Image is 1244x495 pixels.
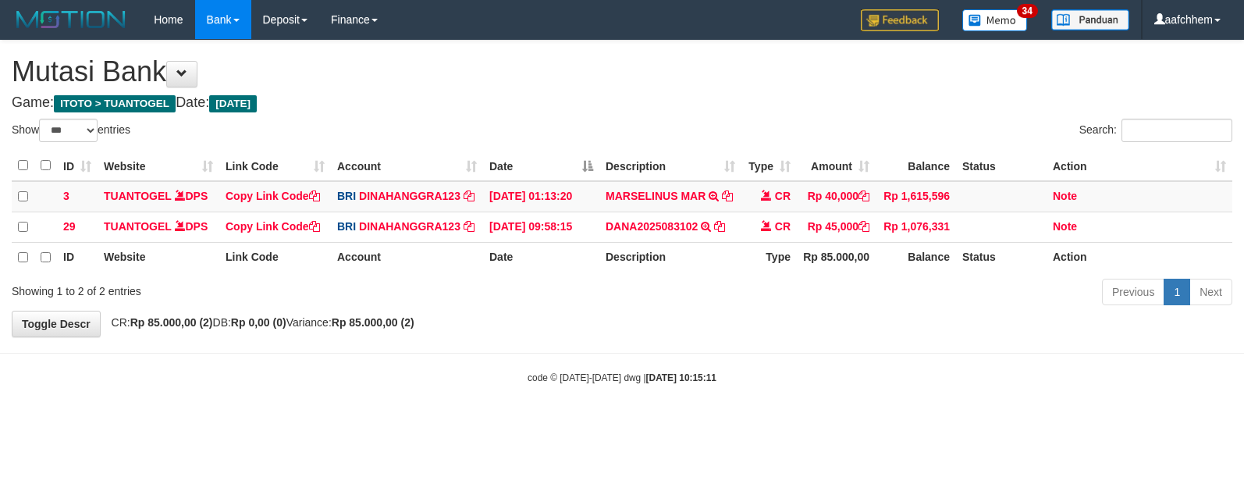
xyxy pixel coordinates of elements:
[209,95,257,112] span: [DATE]
[1051,9,1129,30] img: panduan.png
[956,242,1047,272] th: Status
[1079,119,1232,142] label: Search:
[606,220,698,233] a: DANA2025083102
[464,190,474,202] a: Copy DINAHANGGRA123 to clipboard
[63,220,76,233] span: 29
[876,212,956,242] td: Rp 1,076,331
[331,151,483,181] th: Account: activate to sort column ascending
[1053,220,1077,233] a: Note
[104,316,414,329] span: CR: DB: Variance:
[98,151,219,181] th: Website: activate to sort column ascending
[858,190,869,202] a: Copy Rp 40,000 to clipboard
[219,242,331,272] th: Link Code
[12,277,506,299] div: Showing 1 to 2 of 2 entries
[483,181,599,212] td: [DATE] 01:13:20
[359,220,460,233] a: DINAHANGGRA123
[57,151,98,181] th: ID: activate to sort column ascending
[606,190,706,202] a: MARSELINUS MAR
[359,190,460,202] a: DINAHANGGRA123
[332,316,414,329] strong: Rp 85.000,00 (2)
[876,151,956,181] th: Balance
[1189,279,1232,305] a: Next
[464,220,474,233] a: Copy DINAHANGGRA123 to clipboard
[337,190,356,202] span: BRI
[646,372,716,383] strong: [DATE] 10:15:11
[130,316,213,329] strong: Rp 85.000,00 (2)
[337,220,356,233] span: BRI
[861,9,939,31] img: Feedback.jpg
[876,242,956,272] th: Balance
[1053,190,1077,202] a: Note
[876,181,956,212] td: Rp 1,615,596
[98,242,219,272] th: Website
[775,190,791,202] span: CR
[331,242,483,272] th: Account
[12,56,1232,87] h1: Mutasi Bank
[1121,119,1232,142] input: Search:
[714,220,725,233] a: Copy DANA2025083102 to clipboard
[1102,279,1164,305] a: Previous
[797,242,876,272] th: Rp 85.000,00
[483,212,599,242] td: [DATE] 09:58:15
[797,181,876,212] td: Rp 40,000
[226,190,320,202] a: Copy Link Code
[1047,242,1232,272] th: Action
[226,220,320,233] a: Copy Link Code
[1047,151,1232,181] th: Action: activate to sort column ascending
[104,190,172,202] a: TUANTOGEL
[12,95,1232,111] h4: Game: Date:
[57,242,98,272] th: ID
[98,212,219,242] td: DPS
[98,181,219,212] td: DPS
[722,190,733,202] a: Copy MARSELINUS MAR to clipboard
[858,220,869,233] a: Copy Rp 45,000 to clipboard
[12,119,130,142] label: Show entries
[219,151,331,181] th: Link Code: activate to sort column ascending
[741,151,797,181] th: Type: activate to sort column ascending
[39,119,98,142] select: Showentries
[775,220,791,233] span: CR
[12,311,101,337] a: Toggle Descr
[599,151,741,181] th: Description: activate to sort column ascending
[797,151,876,181] th: Amount: activate to sort column ascending
[54,95,176,112] span: ITOTO > TUANTOGEL
[741,242,797,272] th: Type
[104,220,172,233] a: TUANTOGEL
[231,316,286,329] strong: Rp 0,00 (0)
[528,372,716,383] small: code © [DATE]-[DATE] dwg |
[63,190,69,202] span: 3
[1017,4,1038,18] span: 34
[599,242,741,272] th: Description
[483,151,599,181] th: Date: activate to sort column descending
[12,8,130,31] img: MOTION_logo.png
[1164,279,1190,305] a: 1
[483,242,599,272] th: Date
[797,212,876,242] td: Rp 45,000
[956,151,1047,181] th: Status
[962,9,1028,31] img: Button%20Memo.svg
